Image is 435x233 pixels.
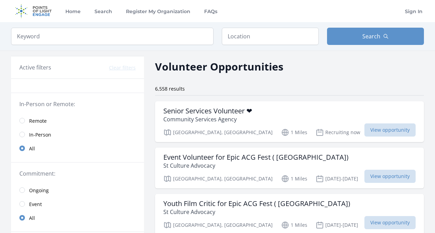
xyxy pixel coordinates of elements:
a: All [11,211,144,225]
span: View opportunity [364,170,416,183]
h3: Event Volunteer for Epic ACG Fest ( [GEOGRAPHIC_DATA]) [163,153,348,161]
span: 6,558 results [155,85,185,92]
a: Senior Services Volunteer ❤ Community Services Agency [GEOGRAPHIC_DATA], [GEOGRAPHIC_DATA] 1 Mile... [155,101,424,142]
p: [GEOGRAPHIC_DATA], [GEOGRAPHIC_DATA] [163,175,273,183]
span: All [29,215,35,222]
span: Search [362,32,380,40]
p: [DATE]-[DATE] [316,175,358,183]
a: Event Volunteer for Epic ACG Fest ( [GEOGRAPHIC_DATA]) St Culture Advocacy [GEOGRAPHIC_DATA], [GE... [155,148,424,188]
input: Keyword [11,28,214,45]
span: All [29,145,35,152]
h3: Active filters [19,63,51,72]
span: Event [29,201,42,208]
span: View opportunity [364,123,416,137]
p: St Culture Advocacy [163,208,350,216]
h3: Youth Film Critic for Epic ACG Fest ( [GEOGRAPHIC_DATA]) [163,199,350,208]
a: All [11,141,144,155]
button: Search [327,28,424,45]
h2: Volunteer Opportunities [155,59,283,74]
p: Recruiting now [316,128,360,137]
p: [DATE]-[DATE] [316,221,358,229]
a: In-Person [11,128,144,141]
p: 1 Miles [281,128,307,137]
p: [GEOGRAPHIC_DATA], [GEOGRAPHIC_DATA] [163,221,273,229]
span: Ongoing [29,187,49,194]
span: View opportunity [364,216,416,229]
button: Clear filters [109,64,136,71]
p: 1 Miles [281,221,307,229]
p: 1 Miles [281,175,307,183]
p: Community Services Agency [163,115,252,123]
h3: Senior Services Volunteer ❤ [163,107,252,115]
a: Ongoing [11,183,144,197]
input: Location [222,28,319,45]
p: St Culture Advocacy [163,161,348,170]
a: Remote [11,114,144,128]
legend: In-Person or Remote: [19,100,136,108]
span: Remote [29,118,47,124]
a: Event [11,197,144,211]
span: In-Person [29,131,51,138]
p: [GEOGRAPHIC_DATA], [GEOGRAPHIC_DATA] [163,128,273,137]
legend: Commitment: [19,169,136,178]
